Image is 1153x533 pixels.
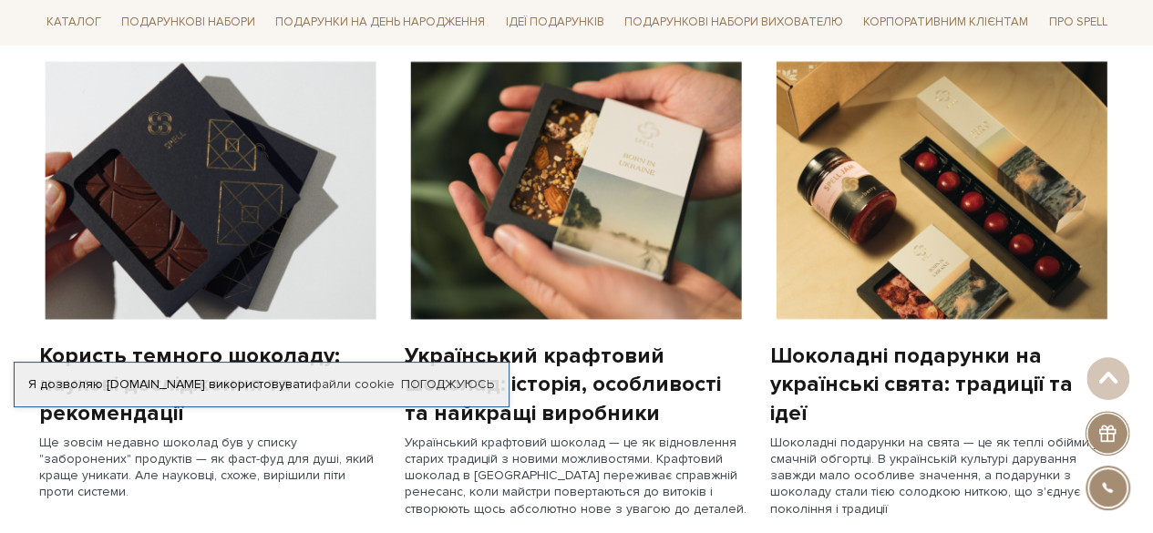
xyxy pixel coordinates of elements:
[401,376,494,393] a: Погоджуюсь
[39,434,383,500] div: Ще зовсім недавно шоколад був у списку "заборонених" продуктів — як фаст-фуд для душі, який краще...
[405,341,748,426] div: Український крафтовий шоколад: історія, особливості та найкращі виробники
[498,9,611,37] a: Ідеї подарунків
[1041,9,1114,37] a: Про Spell
[15,376,509,393] div: Я дозволяю [DOMAIN_NAME] використовувати
[114,9,263,37] a: Подарункові набори
[312,376,395,392] a: файли cookie
[268,9,492,37] a: Подарунки на День народження
[617,7,850,38] a: Подарункові набори вихователю
[39,341,383,426] div: Користь темного шоколаду: наукові дослідження та рекомендації
[405,434,748,517] div: Український крафтовий шоколад — це як відновлення старих традицій з новими можливостями. Крафтови...
[856,7,1035,38] a: Корпоративним клієнтам
[770,434,1114,517] div: Шоколадні подарунки на свята — це як теплі обійми у смачній обгортці. В українській культурі дару...
[405,61,748,319] img: Український крафтовий шоколад: історія, особливості та найкращі виробники
[39,61,383,319] img: Користь темного шоколаду: наукові дослідження та рекомендації
[39,9,108,37] a: Каталог
[770,341,1114,426] div: Шоколадні подарунки на українські свята: традиції та ідеї
[770,61,1114,319] img: Шоколадні подарунки на українські свята: традиції та ідеї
